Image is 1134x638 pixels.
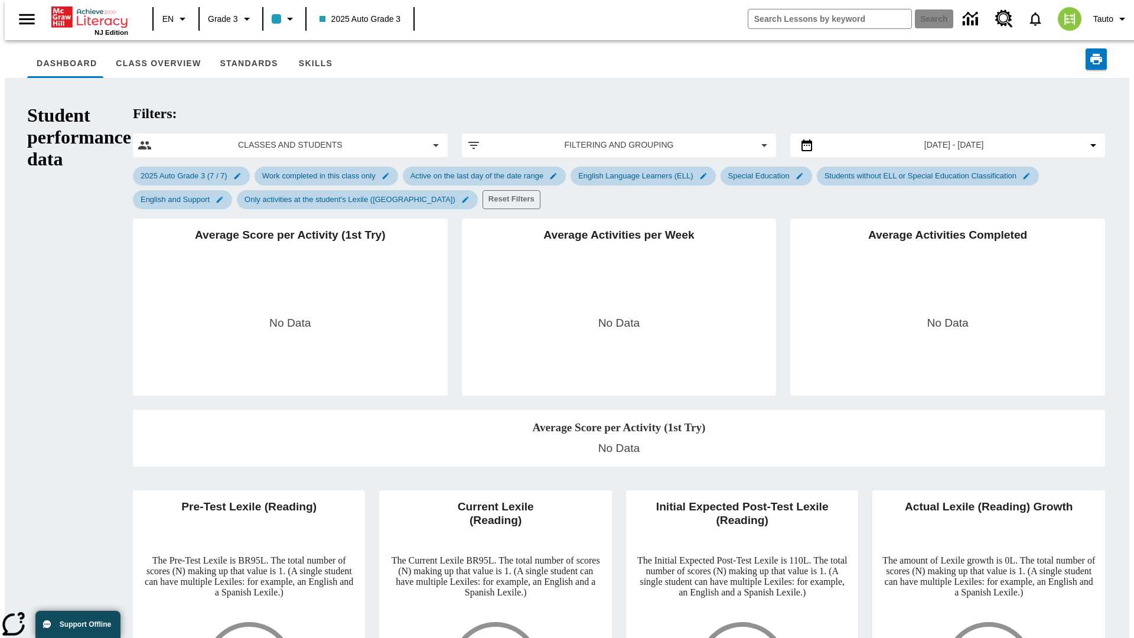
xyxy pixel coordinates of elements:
button: Apply filters menu item [467,138,772,152]
div: Edit English and Support filter selected submenu item [133,190,232,209]
h2: Pre-Test Lexile (Reading) [142,500,356,530]
h2: Actual Lexile (Reading) Growth [882,500,1096,530]
button: Print [1086,48,1107,70]
span: English and Support [133,195,217,204]
p: No Data [269,315,311,332]
p: No Data [927,315,968,332]
span: EN [162,13,174,25]
button: Class Overview [106,50,210,78]
button: Skills [287,50,344,78]
input: search field [748,9,911,28]
a: Notifications [1020,4,1051,34]
h2: Average Activities per Week [471,228,767,315]
p: No Data [598,315,640,332]
p: The Initial Expected Post-Test Lexile is 110L. The total number of scores (N) making up that valu... [636,555,849,598]
span: 2025 Auto Grade 3 (7 / 7) [133,171,234,180]
h2: Average Score per Activity (1st Try) [142,419,1096,437]
img: avatar image [1058,7,1081,31]
span: Special Education [721,171,797,180]
a: Resource Center, Will open in new tab [988,3,1020,35]
span: Classes and Students [161,139,419,151]
div: Edit Active on the last day of the date range filter selected submenu item [403,167,566,185]
span: Work completed in this class only [255,171,383,180]
div: Home [51,4,128,36]
button: Select the date range menu item [795,138,1100,152]
h2: Average Activities Completed [800,228,1096,315]
button: Dashboard [27,50,106,78]
h2: Current Lexile (Reading) [389,500,602,536]
span: Support Offline [60,620,111,629]
span: Tauto [1093,13,1113,25]
p: The amount of Lexile growth is 0L. The total number of scores (N) making up that value is 1. (A s... [882,555,1096,598]
div: Edit English Language Learners (ELL) filter selected submenu item [571,167,715,185]
a: Data Center [956,3,988,35]
h2: Average Score per Activity (1st Try) [142,228,438,315]
p: The Current Lexile BR95L. The total number of scores (N) making up that value is 1. (A single stu... [389,555,602,598]
button: Standards [210,50,287,78]
span: Filtering and Grouping [490,139,748,151]
h2: Initial Expected Post-Test Lexile (Reading) [636,500,849,536]
button: Select classes and students menu item [138,138,443,152]
div: Edit Special Education filter selected submenu item [721,167,812,185]
button: Open side menu [9,2,44,37]
span: English Language Learners (ELL) [571,171,700,180]
div: Edit Students without ELL or Special Education Classification filter selected submenu item [817,167,1039,185]
span: NJ Edition [94,29,128,36]
div: Edit Work completed in this class only filter selected submenu item [255,167,398,185]
button: Grade: Grade 3, Select a grade [203,8,259,30]
h2: Filters: [133,106,1105,122]
span: Active on the last day of the date range [403,171,550,180]
div: Edit 2025 Auto Grade 3 (7 / 7) filter selected submenu item [133,167,250,185]
button: Class color is light blue. Change class color [267,8,302,30]
svg: Collapse Date Range Filter [1086,138,1100,152]
div: Edit Only activities at the student's Lexile (Reading) filter selected submenu item [237,190,478,209]
button: Profile/Settings [1089,8,1134,30]
span: [DATE] - [DATE] [924,139,984,151]
span: Only activities at the student's Lexile ([GEOGRAPHIC_DATA]) [237,195,462,204]
span: 2025 Auto Grade 3 [320,13,401,25]
button: Support Offline [35,611,120,638]
button: Language: EN, Select a language [157,8,195,30]
p: The Pre-Test Lexile is BR95L. The total number of scores (N) making up that value is 1. (A single... [142,555,356,598]
p: No Data [598,440,640,457]
span: Grade 3 [208,13,238,25]
span: Students without ELL or Special Education Classification [817,171,1024,180]
button: Select a new avatar [1051,4,1089,34]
